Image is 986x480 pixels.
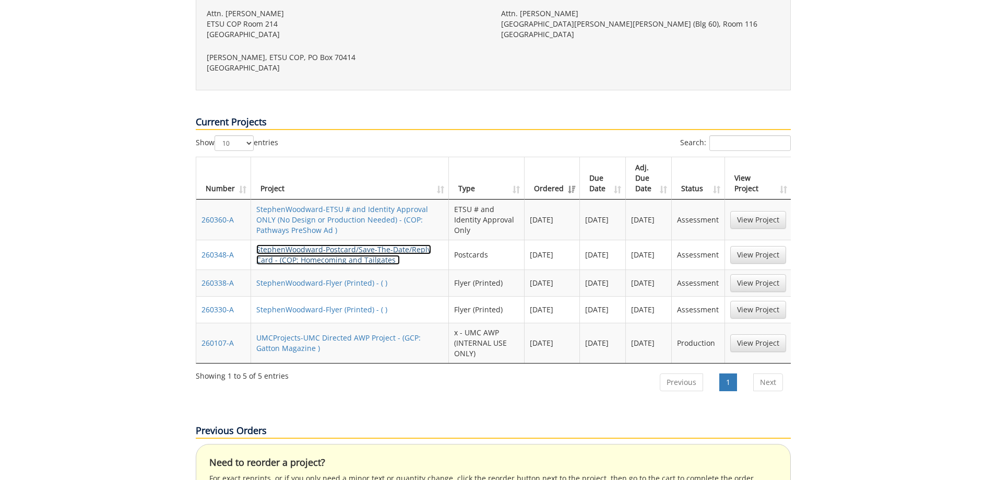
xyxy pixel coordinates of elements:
td: [DATE] [626,270,672,296]
label: Search: [680,135,791,151]
td: [DATE] [580,323,626,363]
td: Flyer (Printed) [449,270,525,296]
a: 260360-A [201,215,234,225]
a: View Project [730,301,786,319]
a: View Project [730,334,786,352]
td: ETSU # and Identity Approval Only [449,200,525,240]
td: [DATE] [580,270,626,296]
td: [DATE] [626,296,672,323]
a: 260107-A [201,338,234,348]
td: [DATE] [626,323,672,363]
th: Project: activate to sort column ascending [251,157,449,200]
td: [DATE] [626,200,672,240]
th: Type: activate to sort column ascending [449,157,525,200]
td: Postcards [449,240,525,270]
td: Assessment [672,240,724,270]
th: View Project: activate to sort column ascending [725,157,791,200]
td: [DATE] [525,270,580,296]
a: StephenWoodward-Postcard/Save-The-Date/Reply Card - (COP: Homecoming and Tailgates ) [256,244,431,265]
p: Attn. [PERSON_NAME] [501,8,780,19]
a: UMCProjects-UMC Directed AWP Project - (GCP: Gatton Magazine ) [256,333,421,353]
a: Next [753,373,783,391]
a: View Project [730,274,786,292]
td: [DATE] [525,296,580,323]
p: [GEOGRAPHIC_DATA] [501,29,780,40]
p: [GEOGRAPHIC_DATA][PERSON_NAME][PERSON_NAME] (Blg 60), Room 116 [501,19,780,29]
td: x - UMC AWP (INTERNAL USE ONLY) [449,323,525,363]
td: [DATE] [525,240,580,270]
div: Showing 1 to 5 of 5 entries [196,367,289,381]
a: Previous [660,373,703,391]
td: [DATE] [580,240,626,270]
label: Show entries [196,135,278,151]
p: Previous Orders [196,424,791,439]
td: [DATE] [580,200,626,240]
a: 1 [719,373,737,391]
th: Adj. Due Date: activate to sort column ascending [626,157,672,200]
td: Assessment [672,200,724,240]
th: Due Date: activate to sort column ascending [580,157,626,200]
p: Current Projects [196,115,791,130]
h4: Need to reorder a project? [209,458,777,468]
td: [DATE] [626,240,672,270]
p: [GEOGRAPHIC_DATA] [207,29,485,40]
td: Assessment [672,296,724,323]
p: [PERSON_NAME], ETSU COP, PO Box 70414 [207,52,485,63]
select: Showentries [215,135,254,151]
a: 260338-A [201,278,234,288]
a: StephenWoodward-ETSU # and Identity Approval ONLY (No Design or Production Needed) - (COP: Pathwa... [256,204,428,235]
th: Ordered: activate to sort column ascending [525,157,580,200]
td: Flyer (Printed) [449,296,525,323]
a: StephenWoodward-Flyer (Printed) - ( ) [256,305,387,314]
p: ETSU COP Room 214 [207,19,485,29]
td: [DATE] [525,200,580,240]
p: [GEOGRAPHIC_DATA] [207,63,485,73]
a: View Project [730,211,786,229]
a: 260348-A [201,250,234,260]
a: View Project [730,246,786,264]
p: Attn. [PERSON_NAME] [207,8,485,19]
td: Assessment [672,270,724,296]
a: 260330-A [201,305,234,314]
th: Number: activate to sort column ascending [196,157,251,200]
input: Search: [709,135,791,151]
td: [DATE] [525,323,580,363]
a: StephenWoodward-Flyer (Printed) - ( ) [256,278,387,288]
th: Status: activate to sort column ascending [672,157,724,200]
td: [DATE] [580,296,626,323]
td: Production [672,323,724,363]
